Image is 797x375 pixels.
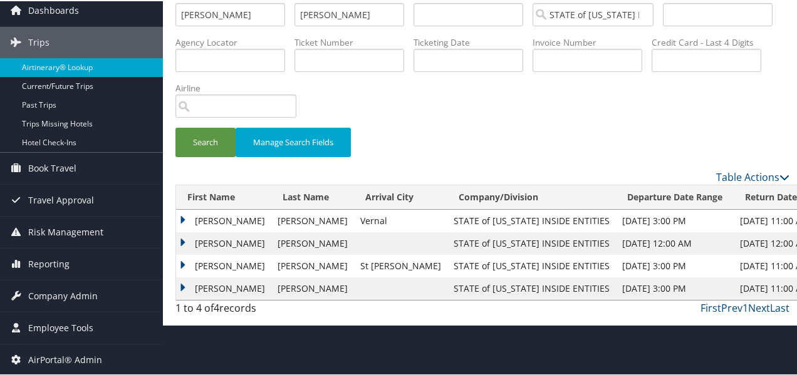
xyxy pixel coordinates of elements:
[176,254,271,276] td: [PERSON_NAME]
[175,299,315,321] div: 1 to 4 of records
[616,231,734,254] td: [DATE] 12:00 AM
[28,343,102,374] span: AirPortal® Admin
[616,184,734,208] th: Departure Date Range: activate to sort column descending
[271,276,354,299] td: [PERSON_NAME]
[354,254,447,276] td: St [PERSON_NAME]
[414,35,533,48] label: Ticketing Date
[716,169,789,183] a: Table Actions
[175,81,306,93] label: Airline
[742,300,748,314] a: 1
[176,276,271,299] td: [PERSON_NAME]
[770,300,789,314] a: Last
[447,254,616,276] td: STATE of [US_STATE] INSIDE ENTITIES
[354,184,447,208] th: Arrival City: activate to sort column ascending
[28,279,98,311] span: Company Admin
[447,208,616,231] td: STATE of [US_STATE] INSIDE ENTITIES
[271,254,354,276] td: [PERSON_NAME]
[748,300,770,314] a: Next
[176,231,271,254] td: [PERSON_NAME]
[214,300,219,314] span: 4
[236,126,351,156] button: Manage Search Fields
[447,184,616,208] th: Company/Division
[652,35,771,48] label: Credit Card - Last 4 Digits
[447,231,616,254] td: STATE of [US_STATE] INSIDE ENTITIES
[271,208,354,231] td: [PERSON_NAME]
[271,184,354,208] th: Last Name: activate to sort column ascending
[28,215,103,247] span: Risk Management
[175,35,294,48] label: Agency Locator
[28,26,49,57] span: Trips
[354,208,447,231] td: Vernal
[176,208,271,231] td: [PERSON_NAME]
[176,184,271,208] th: First Name: activate to sort column ascending
[28,247,70,279] span: Reporting
[28,311,93,342] span: Employee Tools
[533,35,652,48] label: Invoice Number
[447,276,616,299] td: STATE of [US_STATE] INSIDE ENTITIES
[28,183,94,215] span: Travel Approval
[294,35,414,48] label: Ticket Number
[616,254,734,276] td: [DATE] 3:00 PM
[616,208,734,231] td: [DATE] 3:00 PM
[701,300,721,314] a: First
[28,152,76,183] span: Book Travel
[175,126,236,156] button: Search
[616,276,734,299] td: [DATE] 3:00 PM
[271,231,354,254] td: [PERSON_NAME]
[721,300,742,314] a: Prev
